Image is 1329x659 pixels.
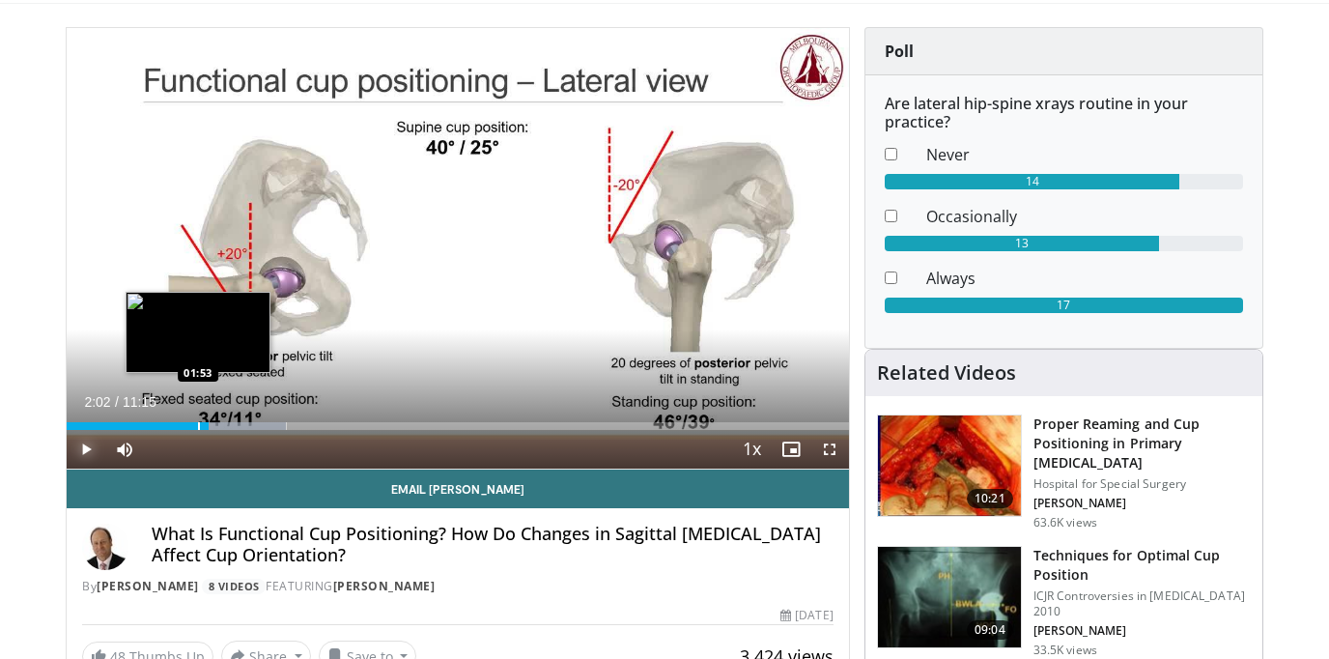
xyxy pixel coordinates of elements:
a: 8 Videos [202,579,266,595]
button: Enable picture-in-picture mode [772,430,810,469]
button: Fullscreen [810,430,849,469]
p: Hospital for Special Surgery [1033,476,1251,492]
a: [PERSON_NAME] [97,578,199,594]
span: 11:15 [123,394,156,410]
dd: Occasionally [912,205,1258,228]
span: / [115,394,119,410]
h6: Are lateral hip-spine xrays routine in your practice? [885,95,1243,131]
video-js: Video Player [67,28,849,470]
p: 63.6K views [1033,515,1097,530]
h4: What Is Functional Cup Positioning? How Do Changes in Sagittal [MEDICAL_DATA] Affect Cup Orientat... [152,524,834,565]
span: 10:21 [967,489,1013,508]
a: 09:04 Techniques for Optimal Cup Position ICJR Controversies in [MEDICAL_DATA] 2010 [PERSON_NAME]... [877,546,1251,658]
dd: Always [912,267,1258,290]
div: 14 [885,174,1180,189]
div: 17 [885,298,1243,313]
p: [PERSON_NAME] [1033,623,1251,639]
img: Screen_shot_2010-09-10_at_12.36.11_PM_2.png.150x105_q85_crop-smart_upscale.jpg [878,547,1021,647]
dd: Never [912,143,1258,166]
p: 33.5K views [1033,643,1097,658]
img: 9ceeadf7-7a50-4be6-849f-8c42a554e74d.150x105_q85_crop-smart_upscale.jpg [878,415,1021,516]
h4: Related Videos [877,361,1016,385]
a: Email [PERSON_NAME] [67,470,849,508]
a: [PERSON_NAME] [333,578,436,594]
span: 2:02 [84,394,110,410]
div: By FEATURING [82,578,834,595]
div: Progress Bar [67,422,849,430]
h3: Proper Reaming and Cup Positioning in Primary [MEDICAL_DATA] [1033,415,1251,473]
p: [PERSON_NAME] [1033,496,1251,511]
span: 09:04 [967,620,1013,640]
img: Avatar [82,524,128,570]
h3: Techniques for Optimal Cup Position [1033,546,1251,585]
button: Play [67,430,105,469]
a: 10:21 Proper Reaming and Cup Positioning in Primary [MEDICAL_DATA] Hospital for Special Surgery [... [877,415,1251,530]
strong: Poll [885,41,914,62]
img: image.jpeg [126,292,270,373]
p: ICJR Controversies in [MEDICAL_DATA] 2010 [1033,588,1251,619]
button: Mute [105,430,144,469]
button: Playback Rate [733,430,772,469]
div: [DATE] [780,607,833,624]
div: 13 [885,236,1159,251]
